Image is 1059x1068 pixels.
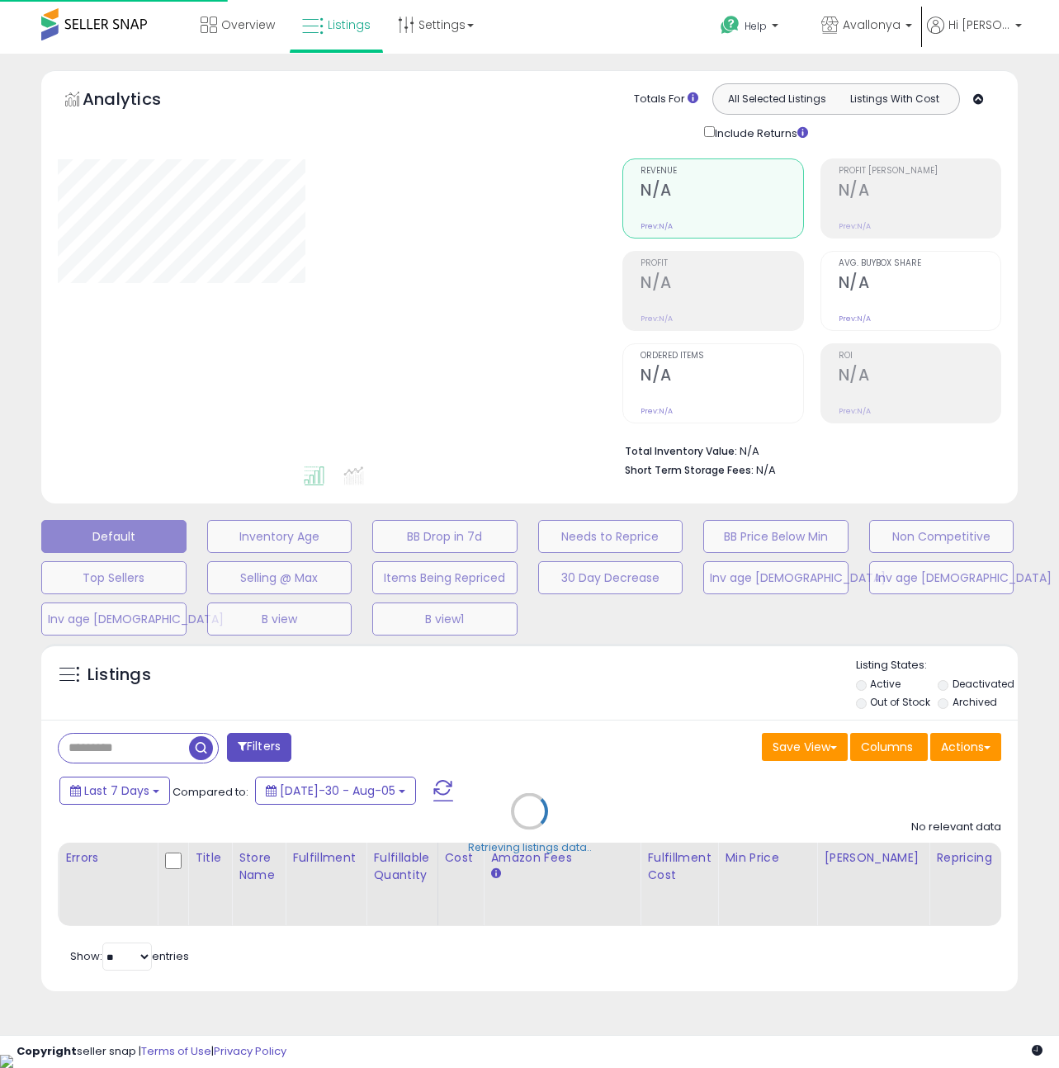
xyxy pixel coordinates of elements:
[703,520,849,553] button: BB Price Below Min
[703,561,849,594] button: Inv age [DEMOGRAPHIC_DATA]
[41,520,187,553] button: Default
[839,167,1000,176] span: Profit [PERSON_NAME]
[372,520,518,553] button: BB Drop in 7d
[692,123,828,142] div: Include Returns
[17,1043,77,1059] strong: Copyright
[141,1043,211,1059] a: Terms of Use
[839,181,1000,203] h2: N/A
[625,444,737,458] b: Total Inventory Value:
[207,561,352,594] button: Selling @ Max
[83,87,193,115] h5: Analytics
[625,463,754,477] b: Short Term Storage Fees:
[707,2,806,54] a: Help
[328,17,371,33] span: Listings
[839,406,871,416] small: Prev: N/A
[839,352,1000,361] span: ROI
[468,840,592,855] div: Retrieving listings data..
[214,1043,286,1059] a: Privacy Policy
[869,520,1014,553] button: Non Competitive
[641,366,802,388] h2: N/A
[207,520,352,553] button: Inventory Age
[717,88,836,110] button: All Selected Listings
[641,273,802,295] h2: N/A
[207,603,352,636] button: B view
[538,520,683,553] button: Needs to Reprice
[839,221,871,231] small: Prev: N/A
[641,352,802,361] span: Ordered Items
[221,17,275,33] span: Overview
[843,17,901,33] span: Avallonya
[641,167,802,176] span: Revenue
[538,561,683,594] button: 30 Day Decrease
[869,561,1014,594] button: Inv age [DEMOGRAPHIC_DATA]
[839,259,1000,268] span: Avg. Buybox Share
[927,17,1022,54] a: Hi [PERSON_NAME]
[41,561,187,594] button: Top Sellers
[839,314,871,324] small: Prev: N/A
[372,603,518,636] button: B view1
[41,603,187,636] button: Inv age [DEMOGRAPHIC_DATA]
[17,1044,286,1060] div: seller snap | |
[641,406,673,416] small: Prev: N/A
[641,221,673,231] small: Prev: N/A
[839,366,1000,388] h2: N/A
[641,181,802,203] h2: N/A
[835,88,954,110] button: Listings With Cost
[372,561,518,594] button: Items Being Repriced
[720,15,740,35] i: Get Help
[745,19,767,33] span: Help
[839,273,1000,295] h2: N/A
[641,314,673,324] small: Prev: N/A
[625,440,989,460] li: N/A
[641,259,802,268] span: Profit
[634,92,698,107] div: Totals For
[756,462,776,478] span: N/A
[948,17,1010,33] span: Hi [PERSON_NAME]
